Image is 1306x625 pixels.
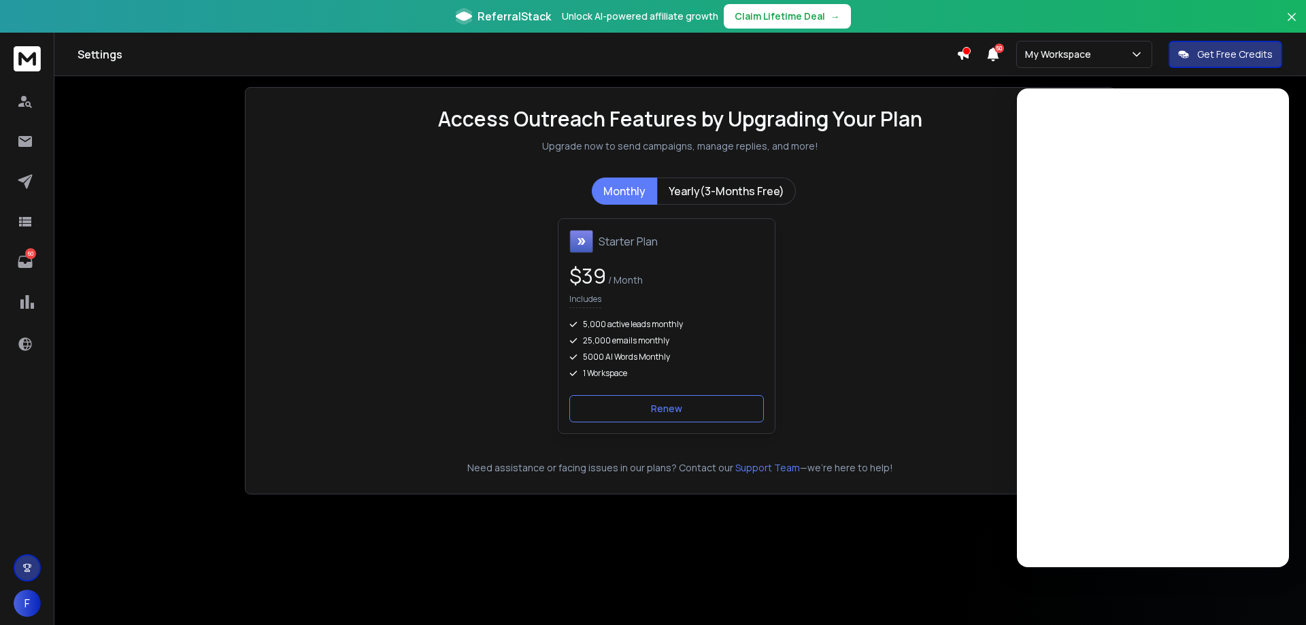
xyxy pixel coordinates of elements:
span: ReferralStack [478,8,551,24]
iframe: Intercom live chat [1256,578,1289,611]
p: Upgrade now to send campaigns, manage replies, and more! [542,139,818,153]
p: Includes [569,294,601,308]
p: 60 [25,248,36,259]
iframe: Intercom live chat [1017,88,1289,567]
img: Starter Plan icon [569,230,593,253]
h1: Access Outreach Features by Upgrading Your Plan [438,107,922,131]
button: Get Free Credits [1169,41,1282,68]
button: Yearly(3-Months Free) [657,178,796,205]
div: 5000 AI Words Monthly [569,352,764,362]
p: Get Free Credits [1197,48,1273,61]
p: My Workspace [1025,48,1096,61]
div: 25,000 emails monthly [569,335,764,346]
button: Claim Lifetime Deal→ [724,4,851,29]
button: Renew [569,395,764,422]
span: / Month [606,273,643,286]
button: Close banner [1283,8,1301,41]
button: Support Team [735,461,800,475]
button: Monthly [592,178,657,205]
p: Need assistance or facing issues in our plans? Contact our —we're here to help! [265,461,1096,475]
p: Unlock AI-powered affiliate growth [562,10,718,23]
h1: Settings [78,46,956,63]
span: 50 [994,44,1004,53]
span: $ 39 [569,262,606,290]
div: 5,000 active leads monthly [569,319,764,330]
h1: Starter Plan [599,233,658,250]
div: 1 Workspace [569,368,764,379]
a: 60 [12,248,39,275]
span: → [831,10,840,23]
